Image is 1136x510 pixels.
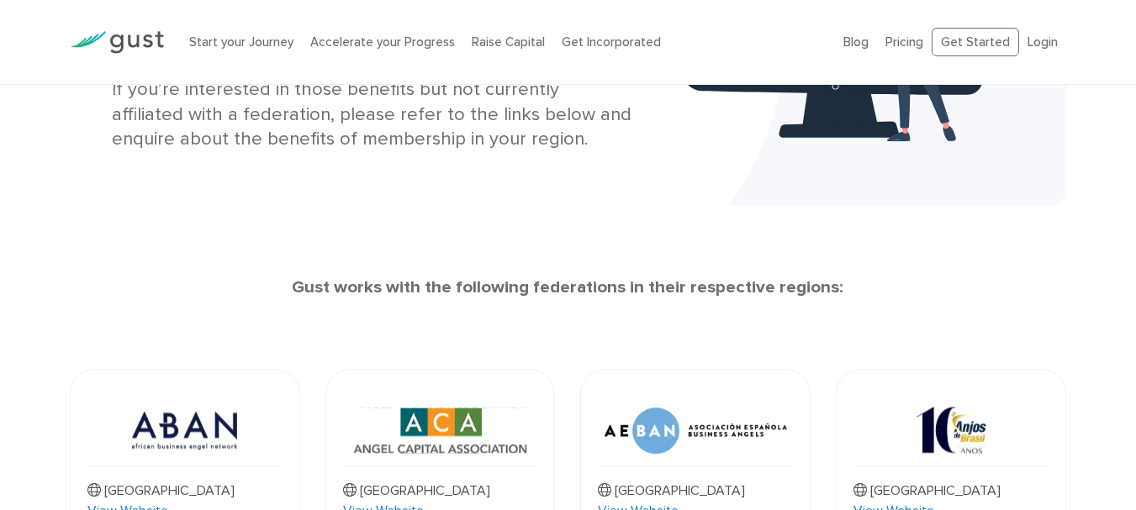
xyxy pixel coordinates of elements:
img: 10 Anjo [916,395,987,466]
a: Raise Capital [472,34,545,50]
img: Aca [353,395,527,466]
a: Login [1028,34,1058,50]
img: Aeban [605,395,787,466]
img: Gust Logo [70,31,164,54]
p: [GEOGRAPHIC_DATA] [598,481,745,501]
a: Start your Journey [189,34,293,50]
strong: Gust works with the following federations in their respective regions: [292,276,843,297]
p: [GEOGRAPHIC_DATA] [853,481,1001,501]
p: [GEOGRAPHIC_DATA] [343,481,490,501]
a: Get Started [932,28,1019,57]
a: Accelerate your Progress [310,34,455,50]
p: [GEOGRAPHIC_DATA] [87,481,235,501]
a: Pricing [885,34,923,50]
a: Blog [843,34,869,50]
a: Get Incorporated [562,34,661,50]
img: Aban [132,395,237,466]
